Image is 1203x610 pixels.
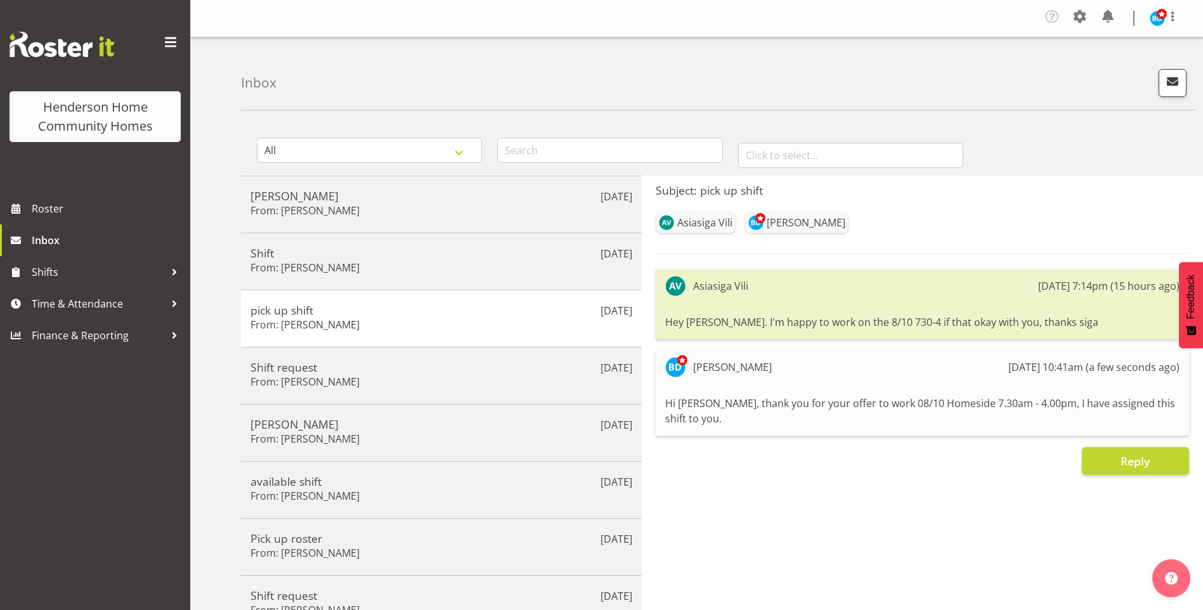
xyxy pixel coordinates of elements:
h4: Inbox [241,75,276,90]
div: [DATE] 10:41am (a few seconds ago) [1008,360,1180,375]
h6: From: [PERSON_NAME] [250,261,360,274]
p: [DATE] [601,303,632,318]
div: Asiasiga Vili [677,215,732,230]
h5: available shift [250,474,632,488]
p: [DATE] [601,474,632,490]
span: Feedback [1185,275,1197,319]
h5: Shift request [250,588,632,602]
span: Reply [1121,453,1150,469]
img: help-xxl-2.png [1165,572,1178,585]
span: Finance & Reporting [32,326,165,345]
button: Reply [1082,447,1189,475]
span: Shifts [32,263,165,282]
img: barbara-dunlop8515.jpg [748,215,764,230]
p: [DATE] [601,246,632,261]
input: Click to select... [738,143,963,168]
div: [DATE] 7:14pm (15 hours ago) [1038,278,1180,294]
h6: From: [PERSON_NAME] [250,432,360,445]
h6: From: [PERSON_NAME] [250,490,360,502]
div: Hi [PERSON_NAME], thank you for your offer to work 08/10 Homeside 7.30am - 4.00pm, I have assigne... [665,393,1180,429]
div: [PERSON_NAME] [767,215,845,230]
p: [DATE] [601,360,632,375]
img: Rosterit website logo [10,32,114,57]
img: barbara-dunlop8515.jpg [665,357,686,377]
div: Asiasiga Vili [693,278,748,294]
h5: Subject: pick up shift [656,183,1189,197]
p: [DATE] [601,588,632,604]
img: asiasiga-vili8528.jpg [659,215,674,230]
div: [PERSON_NAME] [693,360,772,375]
h6: From: [PERSON_NAME] [250,318,360,331]
div: Hey [PERSON_NAME]. I'm happy to work on the 8/10 730-4 if that okay with you, thanks siga [665,311,1180,333]
p: [DATE] [601,417,632,432]
h6: From: [PERSON_NAME] [250,375,360,388]
h5: pick up shift [250,303,632,317]
h6: From: [PERSON_NAME] [250,547,360,559]
h5: [PERSON_NAME] [250,189,632,203]
span: Time & Attendance [32,294,165,313]
div: Henderson Home Community Homes [22,98,168,136]
h5: Pick up roster [250,531,632,545]
h5: Shift [250,246,632,260]
input: Search [497,138,722,163]
h5: [PERSON_NAME] [250,417,632,431]
h5: Shift request [250,360,632,374]
p: [DATE] [601,531,632,547]
img: asiasiga-vili8528.jpg [665,276,686,296]
h6: From: [PERSON_NAME] [250,204,360,217]
button: Feedback - Show survey [1179,262,1203,348]
img: barbara-dunlop8515.jpg [1150,11,1165,26]
span: Roster [32,199,184,218]
span: Inbox [32,231,184,250]
p: [DATE] [601,189,632,204]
